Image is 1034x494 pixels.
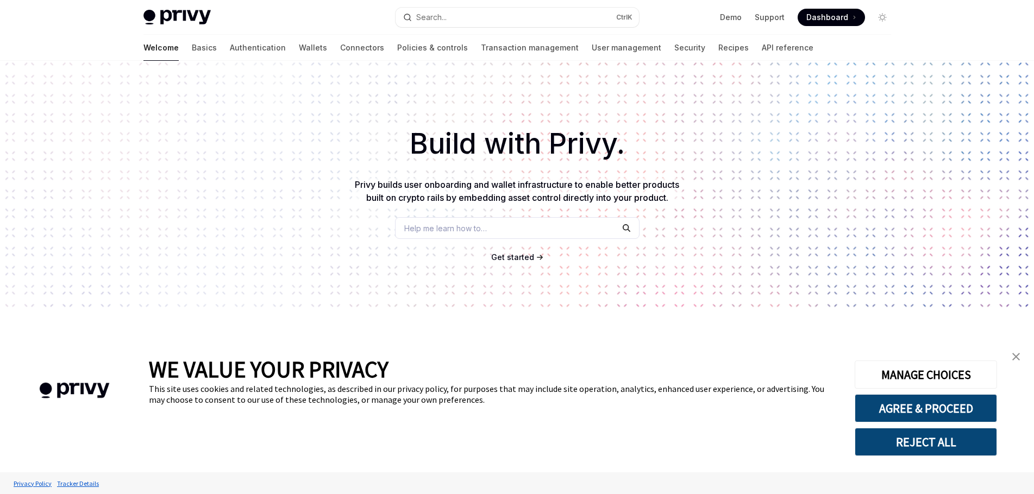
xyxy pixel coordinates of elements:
[149,383,838,405] div: This site uses cookies and related technologies, as described in our privacy policy, for purposes...
[798,9,865,26] a: Dashboard
[491,252,534,262] span: Get started
[355,179,679,203] span: Privy builds user onboarding and wallet infrastructure to enable better products built on crypto ...
[855,360,997,389] button: MANAGE CHOICES
[491,252,534,263] a: Get started
[149,355,388,383] span: WE VALUE YOUR PRIVACY
[54,474,102,493] a: Tracker Details
[720,12,742,23] a: Demo
[1005,346,1027,368] a: close banner
[143,35,179,61] a: Welcome
[404,223,487,234] span: Help me learn how to…
[16,367,133,414] img: company logo
[397,35,468,61] a: Policies & controls
[592,35,661,61] a: User management
[616,13,632,22] span: Ctrl K
[192,35,217,61] a: Basics
[396,8,639,27] button: Open search
[416,11,447,24] div: Search...
[17,123,1017,165] h1: Build with Privy.
[718,35,749,61] a: Recipes
[230,35,286,61] a: Authentication
[481,35,579,61] a: Transaction management
[143,10,211,25] img: light logo
[874,9,891,26] button: Toggle dark mode
[11,474,54,493] a: Privacy Policy
[855,394,997,422] button: AGREE & PROCEED
[855,428,997,456] button: REJECT ALL
[755,12,785,23] a: Support
[762,35,813,61] a: API reference
[806,12,848,23] span: Dashboard
[1012,353,1020,360] img: close banner
[340,35,384,61] a: Connectors
[299,35,327,61] a: Wallets
[674,35,705,61] a: Security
